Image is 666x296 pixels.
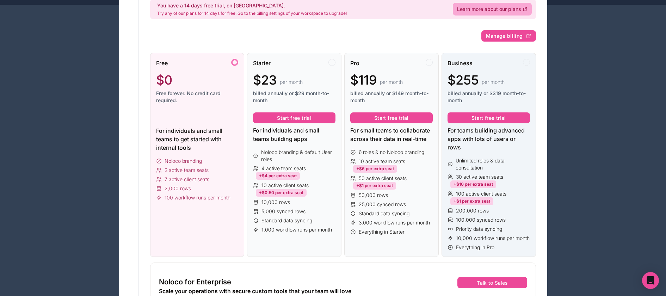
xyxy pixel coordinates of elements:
span: $0 [156,73,172,87]
h2: You have a 14 days free trial, on [GEOGRAPHIC_DATA]. [157,2,347,9]
button: Manage billing [481,30,536,42]
span: 6 roles & no Noloco branding [359,149,424,156]
span: 50 active client seats [359,175,407,182]
span: per month [280,79,303,86]
span: Noloco for Enterprise [159,277,231,287]
button: Start free trial [253,112,335,124]
div: For teams building advanced apps with lots of users or rows [448,126,530,152]
p: Try any of our plans for 14 days for free. Go to the billing settings of your workspace to upgrade! [157,11,347,16]
span: Free forever. No credit card required. [156,90,239,104]
span: 1,000 workflow runs per month [261,226,332,233]
span: 50,000 rows [359,192,388,199]
button: Start free trial [350,112,433,124]
span: Standard data syncing [261,217,312,224]
span: Priority data syncing [456,226,502,233]
span: 100,000 synced rows [456,216,506,223]
span: $255 [448,73,479,87]
span: 10,000 workflow runs per month [456,235,530,242]
span: 100 workflow runs per month [165,194,230,201]
button: Talk to Sales [457,277,527,288]
span: 5,000 synced rows [261,208,306,215]
span: 3 active team seats [165,167,209,174]
span: 25,000 synced rows [359,201,406,208]
span: 200,000 rows [456,207,489,214]
div: +$6 per extra seat [353,165,397,173]
div: +$4 per extra seat [256,172,300,180]
span: Free [156,59,168,67]
span: 7 active client seats [165,176,209,183]
span: 10 active team seats [359,158,405,165]
span: 30 active team seats [456,173,503,180]
span: Everything in Starter [359,228,405,235]
span: Standard data syncing [359,210,409,217]
span: Pro [350,59,359,67]
a: Learn more about our plans [453,3,532,16]
span: 4 active team seats [261,165,306,172]
span: billed annually or $149 month-to-month [350,90,433,104]
div: +$0.50 per extra seat [256,189,307,197]
span: Learn more about our plans [457,6,521,13]
button: Start free trial [448,112,530,124]
div: +$1 per extra seat [450,197,493,205]
div: For small teams to collaborate across their data in real-time [350,126,433,143]
span: Everything in Pro [456,244,494,251]
span: $119 [350,73,377,87]
div: For individuals and small teams building apps [253,126,335,143]
div: For individuals and small teams to get started with internal tools [156,127,239,152]
span: per month [482,79,505,86]
span: per month [380,79,403,86]
span: Noloco branding [165,158,202,165]
span: 10,000 rows [261,199,290,206]
span: Starter [253,59,271,67]
div: +$10 per extra seat [450,180,496,188]
span: Unlimited roles & data consultation [456,157,530,171]
span: Noloco branding & default User roles [261,149,335,163]
div: +$1 per extra seat [353,182,396,190]
span: billed annually or $29 month-to-month [253,90,335,104]
div: Scale your operations with secure custom tools that your team will love [159,287,406,295]
span: billed annually or $319 month-to-month [448,90,530,104]
span: $23 [253,73,277,87]
span: 10 active client seats [261,182,309,189]
span: 3,000 workflow runs per month [359,219,430,226]
span: 100 active client seats [456,190,506,197]
div: Open Intercom Messenger [642,272,659,289]
span: Business [448,59,473,67]
span: 2,000 rows [165,185,191,192]
span: Manage billing [486,33,523,39]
